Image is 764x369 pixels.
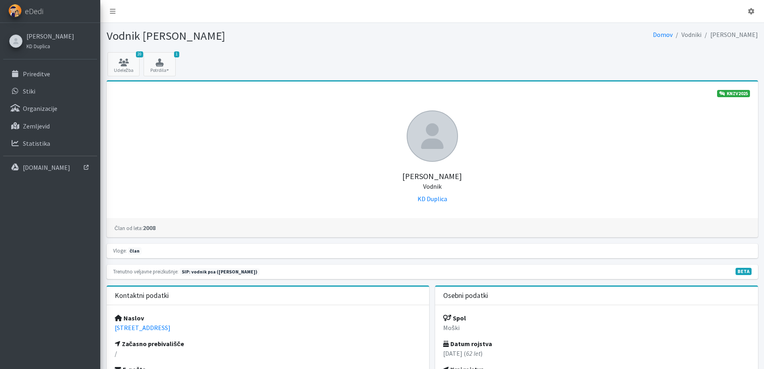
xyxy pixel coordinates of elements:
span: V fazi razvoja [736,268,752,275]
p: Zemljevid [23,122,50,130]
strong: Spol [443,314,466,322]
img: eDedi [8,4,22,17]
h3: Osebni podatki [443,292,488,300]
a: Stiki [3,83,97,99]
span: eDedi [25,5,43,17]
small: KD Duplica [26,43,50,49]
p: Stiki [23,87,35,95]
small: Član od leta: [115,225,143,231]
span: 1 [174,51,179,57]
span: 20 [136,51,143,57]
button: 1 Potrdila [144,52,176,76]
p: Statistika [23,139,50,147]
li: Vodniki [673,29,701,41]
a: KNZV2025 [717,90,750,97]
h1: Vodnik [PERSON_NAME] [107,29,430,43]
a: Domov [653,31,673,39]
h3: Kontaktni podatki [115,292,169,300]
small: Vodnik [423,182,442,190]
p: [DATE] ( ) [443,349,750,358]
strong: 2008 [115,224,156,232]
a: 20 Udeležba [107,52,140,76]
a: Prireditve [3,66,97,82]
p: Prireditve [23,70,50,78]
small: Vloge: [113,247,127,254]
p: Moški [443,323,750,332]
h5: [PERSON_NAME] [115,162,750,191]
p: / [115,349,422,358]
a: Zemljevid [3,118,97,134]
strong: Naslov [115,314,144,322]
small: Trenutno veljavne preizkušnje: [113,268,178,275]
em: 62 let [466,349,480,357]
strong: Datum rojstva [443,340,492,348]
a: [PERSON_NAME] [26,31,74,41]
a: [DOMAIN_NAME] [3,159,97,175]
a: KD Duplica [417,195,447,203]
a: [STREET_ADDRESS] [115,324,170,332]
p: Organizacije [23,104,57,112]
strong: Začasno prebivališče [115,340,184,348]
p: [DOMAIN_NAME] [23,163,70,171]
a: KD Duplica [26,41,74,51]
a: Statistika [3,135,97,151]
span: Naslednja preizkušnja: pomlad 2026 [180,268,259,275]
span: član [128,247,142,255]
a: Organizacije [3,100,97,116]
li: [PERSON_NAME] [701,29,758,41]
